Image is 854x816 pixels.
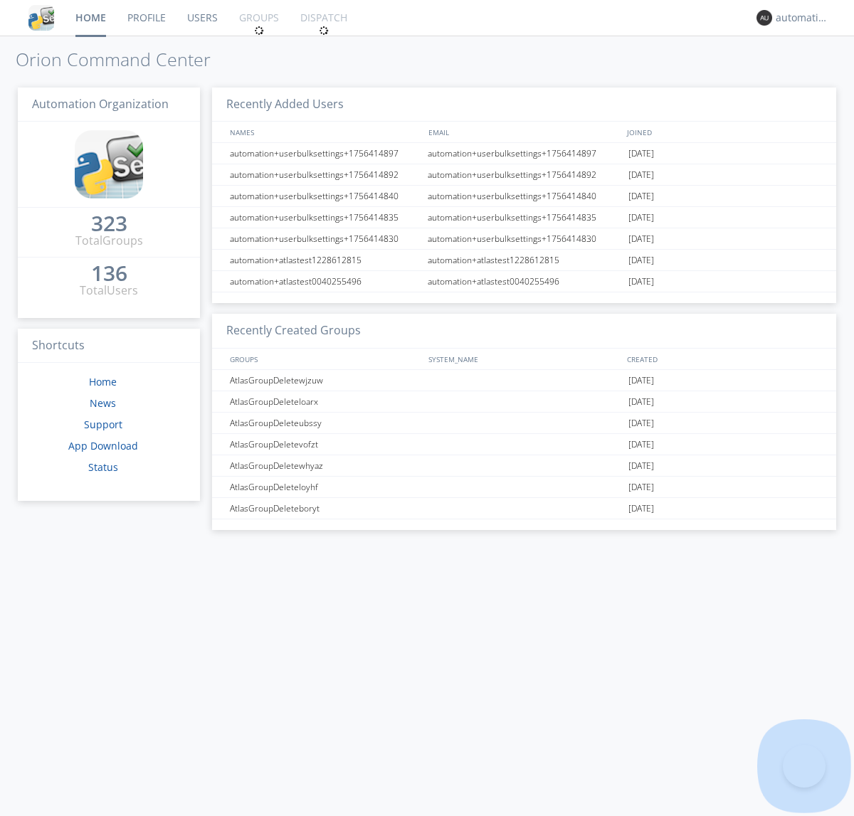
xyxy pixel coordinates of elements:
[628,413,654,434] span: [DATE]
[319,26,329,36] img: spin.svg
[28,5,54,31] img: cddb5a64eb264b2086981ab96f4c1ba7
[80,282,138,299] div: Total Users
[424,271,625,292] div: automation+atlastest0040255496
[89,375,117,388] a: Home
[212,207,836,228] a: automation+userbulksettings+1756414835automation+userbulksettings+1756414835[DATE]
[628,434,654,455] span: [DATE]
[212,434,836,455] a: AtlasGroupDeletevofzt[DATE]
[425,349,623,369] div: SYSTEM_NAME
[212,271,836,292] a: automation+atlastest0040255496automation+atlastest0040255496[DATE]
[212,143,836,164] a: automation+userbulksettings+1756414897automation+userbulksettings+1756414897[DATE]
[212,370,836,391] a: AtlasGroupDeletewjzuw[DATE]
[88,460,118,474] a: Status
[226,228,423,249] div: automation+userbulksettings+1756414830
[628,370,654,391] span: [DATE]
[628,164,654,186] span: [DATE]
[254,26,264,36] img: spin.svg
[91,216,127,233] a: 323
[226,391,423,412] div: AtlasGroupDeleteloarx
[628,477,654,498] span: [DATE]
[226,413,423,433] div: AtlasGroupDeleteubssy
[226,164,423,185] div: automation+userbulksettings+1756414892
[628,143,654,164] span: [DATE]
[424,228,625,249] div: automation+userbulksettings+1756414830
[226,186,423,206] div: automation+userbulksettings+1756414840
[212,88,836,122] h3: Recently Added Users
[424,207,625,228] div: automation+userbulksettings+1756414835
[628,271,654,292] span: [DATE]
[91,216,127,231] div: 323
[68,439,138,452] a: App Download
[226,143,423,164] div: automation+userbulksettings+1756414897
[32,96,169,112] span: Automation Organization
[628,186,654,207] span: [DATE]
[226,122,421,142] div: NAMES
[212,250,836,271] a: automation+atlastest1228612815automation+atlastest1228612815[DATE]
[628,455,654,477] span: [DATE]
[226,349,421,369] div: GROUPS
[628,498,654,519] span: [DATE]
[212,455,836,477] a: AtlasGroupDeletewhyaz[DATE]
[212,477,836,498] a: AtlasGroupDeleteloyhf[DATE]
[226,370,423,391] div: AtlasGroupDeletewjzuw
[783,745,826,788] iframe: Toggle Customer Support
[91,266,127,280] div: 136
[212,164,836,186] a: automation+userbulksettings+1756414892automation+userbulksettings+1756414892[DATE]
[212,498,836,519] a: AtlasGroupDeleteboryt[DATE]
[226,250,423,270] div: automation+atlastest1228612815
[226,477,423,497] div: AtlasGroupDeleteloyhf
[226,207,423,228] div: automation+userbulksettings+1756414835
[212,186,836,207] a: automation+userbulksettings+1756414840automation+userbulksettings+1756414840[DATE]
[226,271,423,292] div: automation+atlastest0040255496
[90,396,116,410] a: News
[424,164,625,185] div: automation+userbulksettings+1756414892
[776,11,829,25] div: automation+atlas0004
[226,455,423,476] div: AtlasGroupDeletewhyaz
[424,143,625,164] div: automation+userbulksettings+1756414897
[623,122,823,142] div: JOINED
[628,228,654,250] span: [DATE]
[212,314,836,349] h3: Recently Created Groups
[424,186,625,206] div: automation+userbulksettings+1756414840
[623,349,823,369] div: CREATED
[226,498,423,519] div: AtlasGroupDeleteboryt
[628,207,654,228] span: [DATE]
[628,391,654,413] span: [DATE]
[226,434,423,455] div: AtlasGroupDeletevofzt
[75,233,143,249] div: Total Groups
[628,250,654,271] span: [DATE]
[91,266,127,282] a: 136
[84,418,122,431] a: Support
[212,413,836,434] a: AtlasGroupDeleteubssy[DATE]
[75,130,143,198] img: cddb5a64eb264b2086981ab96f4c1ba7
[212,228,836,250] a: automation+userbulksettings+1756414830automation+userbulksettings+1756414830[DATE]
[212,391,836,413] a: AtlasGroupDeleteloarx[DATE]
[425,122,623,142] div: EMAIL
[18,329,200,364] h3: Shortcuts
[424,250,625,270] div: automation+atlastest1228612815
[757,10,772,26] img: 373638.png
